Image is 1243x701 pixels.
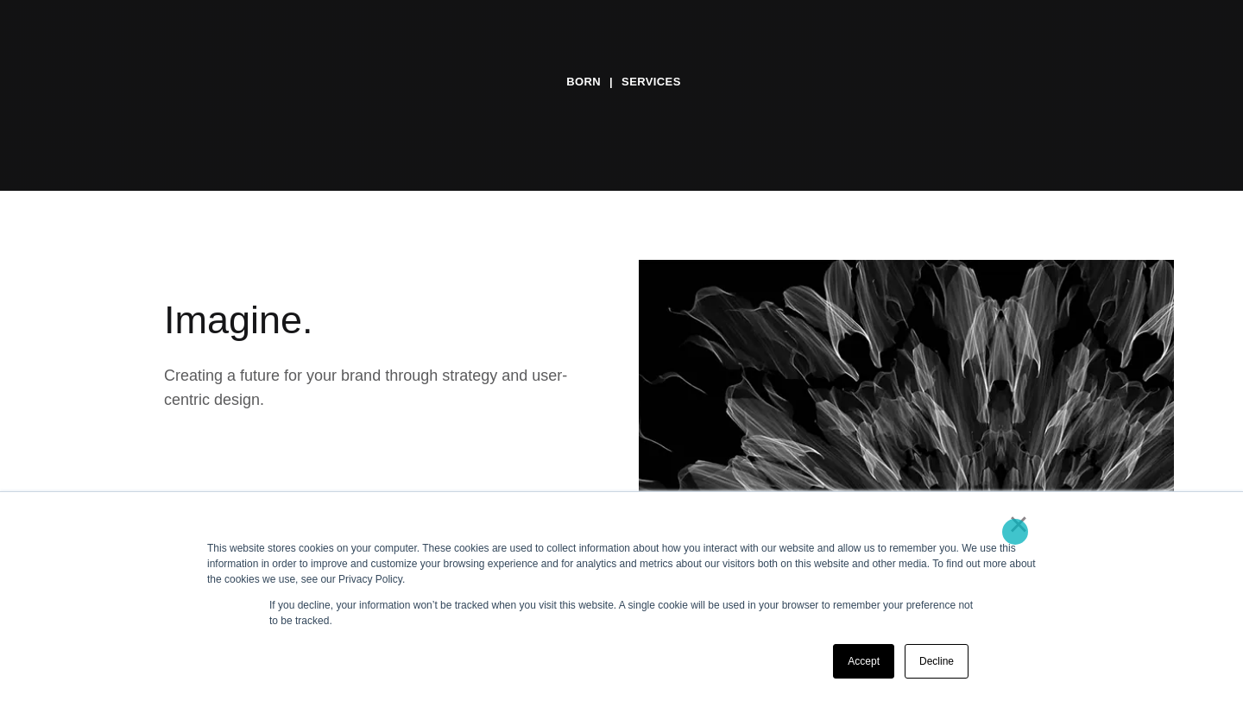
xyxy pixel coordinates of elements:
a: Accept [833,644,894,679]
a: Decline [905,644,969,679]
a: Brand Experience (Bx) [164,548,604,603]
p: Creating a future for your brand through strategy and user-centric design. [164,363,604,412]
div: This website stores cookies on your computer. These cookies are used to collect information about... [207,540,1036,587]
a: Customer Experience (Cx) [164,494,604,549]
a: BORN [566,69,601,95]
a: Services [621,69,681,95]
a: Physical Design (Px) [164,603,604,658]
a: × [1008,516,1029,532]
p: If you decline, your information won’t be tracked when you visit this website. A single cookie wi... [269,597,974,628]
h2: Imagine. [164,294,604,346]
